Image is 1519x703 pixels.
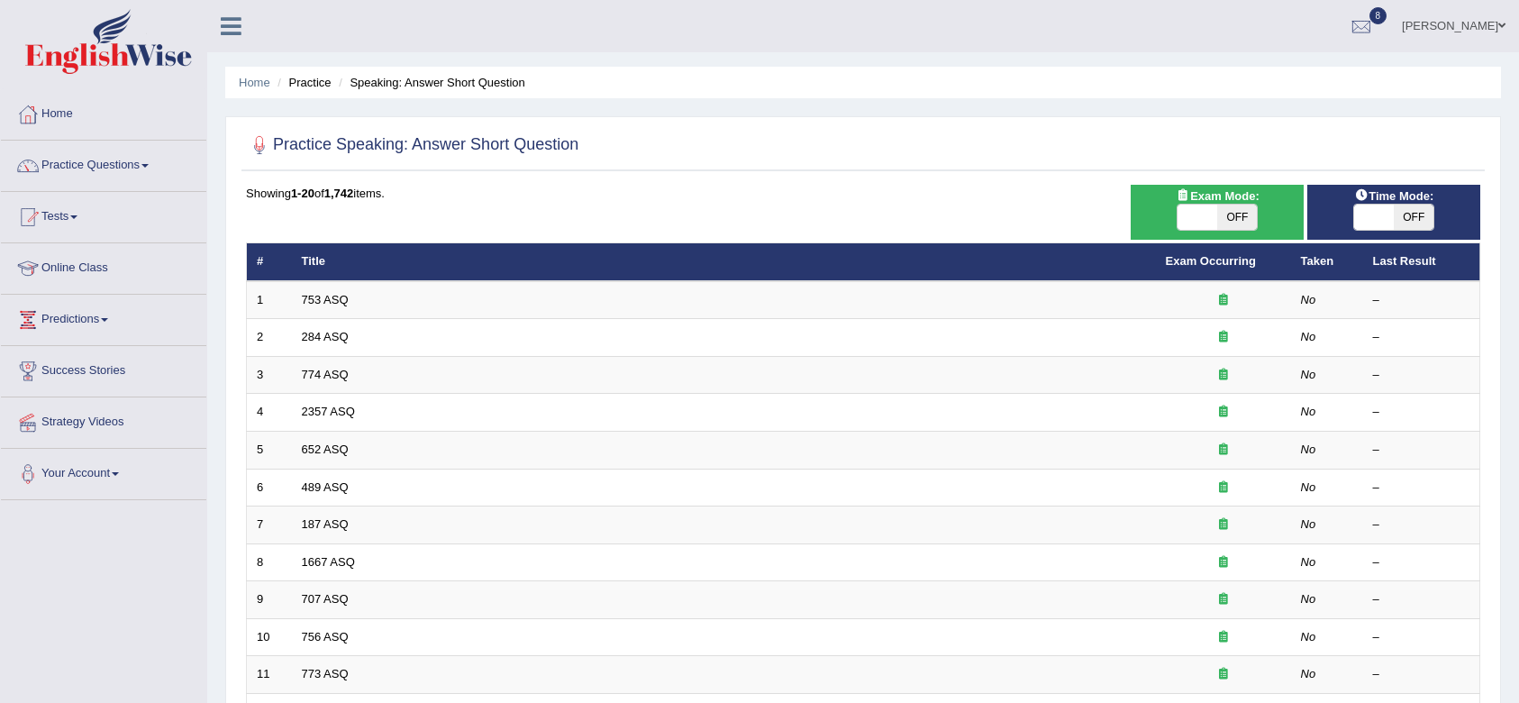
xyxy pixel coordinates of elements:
div: – [1373,666,1470,683]
a: Strategy Videos [1,397,206,443]
div: Exam occurring question [1166,404,1281,421]
div: Exam occurring question [1166,442,1281,459]
em: No [1301,555,1316,569]
em: No [1301,630,1316,644]
td: 11 [247,656,292,694]
div: – [1373,292,1470,309]
div: – [1373,479,1470,497]
b: 1,742 [324,187,354,200]
a: 187 ASQ [302,517,349,531]
a: 753 ASQ [302,293,349,306]
b: 1-20 [291,187,314,200]
a: 773 ASQ [302,667,349,680]
span: Time Mode: [1347,187,1441,205]
a: 756 ASQ [302,630,349,644]
th: Last Result [1363,243,1480,281]
span: Exam Mode: [1169,187,1266,205]
td: 1 [247,281,292,319]
div: – [1373,591,1470,608]
a: 489 ASQ [302,480,349,494]
td: 2 [247,319,292,357]
td: 10 [247,618,292,656]
a: Predictions [1,295,206,340]
td: 9 [247,581,292,619]
em: No [1301,667,1316,680]
td: 8 [247,543,292,581]
div: – [1373,629,1470,646]
em: No [1301,592,1316,606]
div: – [1373,554,1470,571]
th: Taken [1291,243,1363,281]
div: – [1373,404,1470,421]
a: 707 ASQ [302,592,349,606]
td: 3 [247,356,292,394]
em: No [1301,443,1316,456]
span: OFF [1217,205,1257,230]
a: Home [239,76,270,89]
a: 652 ASQ [302,443,349,456]
div: Exam occurring question [1166,591,1281,608]
a: 284 ASQ [302,330,349,343]
a: Home [1,89,206,134]
li: Speaking: Answer Short Question [334,74,525,91]
div: – [1373,329,1470,346]
div: – [1373,442,1470,459]
a: Success Stories [1,346,206,391]
a: 2357 ASQ [302,405,355,418]
div: Exam occurring question [1166,329,1281,346]
a: 774 ASQ [302,368,349,381]
a: 1667 ASQ [302,555,355,569]
div: Exam occurring question [1166,292,1281,309]
em: No [1301,368,1316,381]
span: 8 [1369,7,1387,24]
div: Exam occurring question [1166,516,1281,534]
div: Showing of items. [246,185,1480,202]
a: Your Account [1,449,206,494]
a: Practice Questions [1,141,206,186]
th: # [247,243,292,281]
div: Exam occurring question [1166,554,1281,571]
div: Exam occurring question [1166,479,1281,497]
a: Tests [1,192,206,237]
em: No [1301,517,1316,531]
div: – [1373,367,1470,384]
em: No [1301,293,1316,306]
em: No [1301,405,1316,418]
a: Online Class [1,243,206,288]
span: OFF [1394,205,1433,230]
em: No [1301,480,1316,494]
div: Exam occurring question [1166,629,1281,646]
td: 4 [247,394,292,432]
div: Exam occurring question [1166,367,1281,384]
div: – [1373,516,1470,534]
h2: Practice Speaking: Answer Short Question [246,132,578,159]
em: No [1301,330,1316,343]
div: Show exams occurring in exams [1131,185,1304,240]
td: 6 [247,469,292,507]
div: Exam occurring question [1166,666,1281,683]
td: 5 [247,432,292,470]
a: Exam Occurring [1166,254,1256,268]
li: Practice [273,74,331,91]
th: Title [292,243,1156,281]
td: 7 [247,507,292,544]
